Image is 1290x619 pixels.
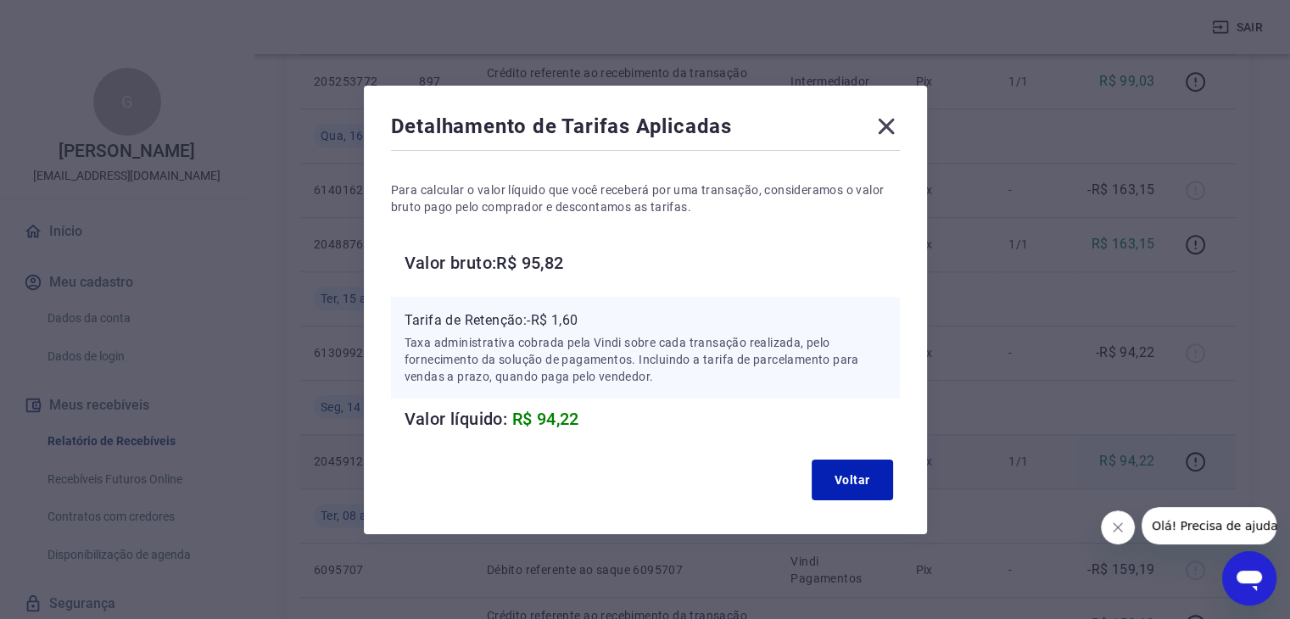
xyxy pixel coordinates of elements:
[405,249,900,276] h6: Valor bruto: R$ 95,82
[1142,507,1276,544] iframe: Mensagem da empresa
[10,12,142,25] span: Olá! Precisa de ajuda?
[405,334,886,385] p: Taxa administrativa cobrada pela Vindi sobre cada transação realizada, pelo fornecimento da soluç...
[405,310,886,331] p: Tarifa de Retenção: -R$ 1,60
[391,113,900,147] div: Detalhamento de Tarifas Aplicadas
[812,460,893,500] button: Voltar
[391,181,900,215] p: Para calcular o valor líquido que você receberá por uma transação, consideramos o valor bruto pag...
[512,409,579,429] span: R$ 94,22
[405,405,900,432] h6: Valor líquido:
[1101,510,1135,544] iframe: Fechar mensagem
[1222,551,1276,605] iframe: Botão para abrir a janela de mensagens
